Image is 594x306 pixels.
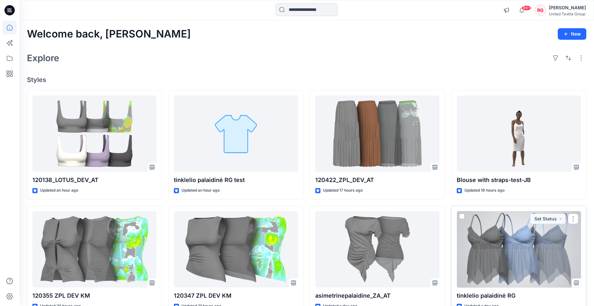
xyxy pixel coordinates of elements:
p: 120347 ZPL DEV KM [174,291,298,300]
div: United Textile Group [549,12,586,16]
button: New [558,28,586,40]
a: asimetrinepalaidine_ZA_AT [315,211,439,288]
a: 120422_ZPL_DEV_AT [315,95,439,172]
p: Updated 17 hours ago [323,187,363,194]
p: asimetrinepalaidine_ZA_AT [315,291,439,300]
p: Updated an hour ago [40,187,78,194]
p: tinklelio palaidinė RG test [174,176,298,185]
div: RG [535,4,546,16]
p: 120355 ZPL DEV KM [32,291,157,300]
a: 120355 ZPL DEV KM [32,211,157,288]
a: 120138_LOTUS_DEV_AT [32,95,157,172]
p: Updated 19 hours ago [464,187,505,194]
a: 120347 ZPL DEV KM [174,211,298,288]
div: [PERSON_NAME] [549,4,586,12]
p: Blouse with straps-test-JB [457,176,581,185]
p: 120138_LOTUS_DEV_AT [32,176,157,185]
h2: Welcome back, [PERSON_NAME] [27,28,191,40]
p: Updated an hour ago [182,187,220,194]
span: 99+ [522,5,531,11]
p: 120422_ZPL_DEV_AT [315,176,439,185]
p: tinklelio palaidinė RG [457,291,581,300]
a: tinklelio palaidinė RG test [174,95,298,172]
a: tinklelio palaidinė RG [457,211,581,288]
h4: Styles [27,76,586,84]
a: Blouse with straps-test-JB [457,95,581,172]
h2: Explore [27,53,59,63]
